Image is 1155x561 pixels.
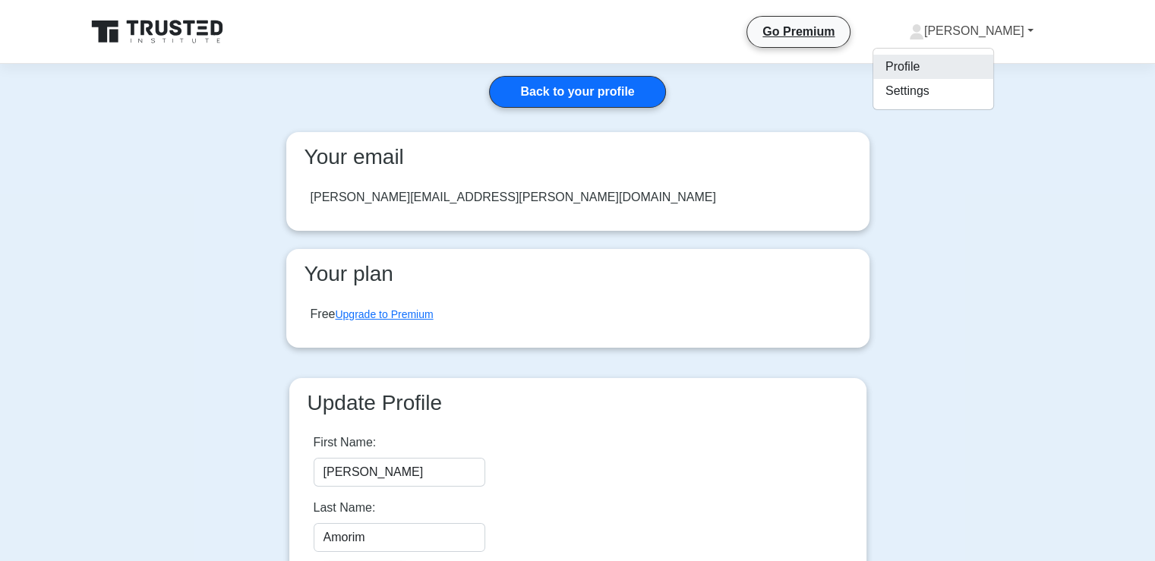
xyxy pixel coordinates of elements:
[314,499,376,517] label: Last Name:
[301,390,854,416] h3: Update Profile
[873,16,1070,46] a: [PERSON_NAME]
[873,79,993,103] a: Settings
[298,261,857,287] h3: Your plan
[753,22,844,41] a: Go Premium
[311,188,716,206] div: [PERSON_NAME][EMAIL_ADDRESS][PERSON_NAME][DOMAIN_NAME]
[314,433,377,452] label: First Name:
[873,48,994,110] ul: [PERSON_NAME]
[873,55,993,79] a: Profile
[335,308,433,320] a: Upgrade to Premium
[298,144,857,170] h3: Your email
[489,76,665,108] a: Back to your profile
[311,305,434,323] div: Free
